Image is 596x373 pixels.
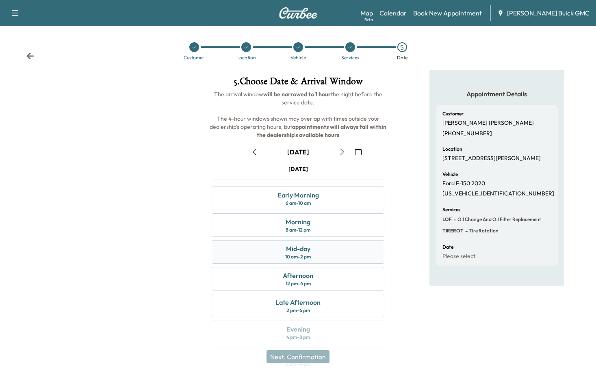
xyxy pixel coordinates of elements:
div: Location [236,55,256,60]
span: Tire Rotation [468,228,498,234]
span: - [464,227,468,235]
div: 6 am - 10 am [286,200,311,206]
div: [DATE] [288,165,308,173]
h6: Date [442,245,453,249]
div: Late Afternoon [275,297,321,307]
p: Ford F-150 2020 [442,180,485,187]
div: Mid-day [286,244,310,254]
h5: Appointment Details [436,89,558,98]
div: Services [341,55,359,60]
p: [US_VEHICLE_IDENTIFICATION_NUMBER] [442,190,554,197]
div: Vehicle [290,55,306,60]
h6: Services [442,207,460,212]
div: Date [397,55,407,60]
span: Oil Change and Oil Filter Replacement [456,216,541,223]
span: LOF [442,216,452,223]
span: The arrival window the night before the service date. The 4-hour windows shown may overlap with t... [210,91,388,139]
div: Beta [364,17,373,23]
div: Early Morning [277,190,319,200]
h6: Customer [442,111,464,116]
h6: Location [442,147,462,152]
div: [DATE] [287,147,309,156]
div: Afternoon [283,271,313,280]
div: Morning [286,217,310,227]
img: Curbee Logo [279,7,318,19]
div: 12 pm - 4 pm [286,280,311,287]
div: Back [26,52,34,60]
p: [PHONE_NUMBER] [442,130,492,137]
span: TIREROT [442,228,464,234]
p: Please select [442,253,475,260]
h1: 5 . Choose Date & Arrival Window [205,76,391,90]
b: will be narrowed to 1 hour [263,91,331,98]
b: appointments will always fall within the dealership's available hours [257,123,388,139]
a: Book New Appointment [413,8,482,18]
div: 10 am - 2 pm [285,254,311,260]
a: MapBeta [360,8,373,18]
span: - [452,215,456,223]
p: [STREET_ADDRESS][PERSON_NAME] [442,155,541,162]
p: [PERSON_NAME] [PERSON_NAME] [442,119,534,127]
a: Calendar [379,8,407,18]
div: Customer [184,55,204,60]
div: 2 pm - 6 pm [286,307,310,314]
h6: Vehicle [442,172,458,177]
div: 5 [397,42,407,52]
div: 8 am - 12 pm [286,227,310,233]
span: [PERSON_NAME] Buick GMC [507,8,589,18]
